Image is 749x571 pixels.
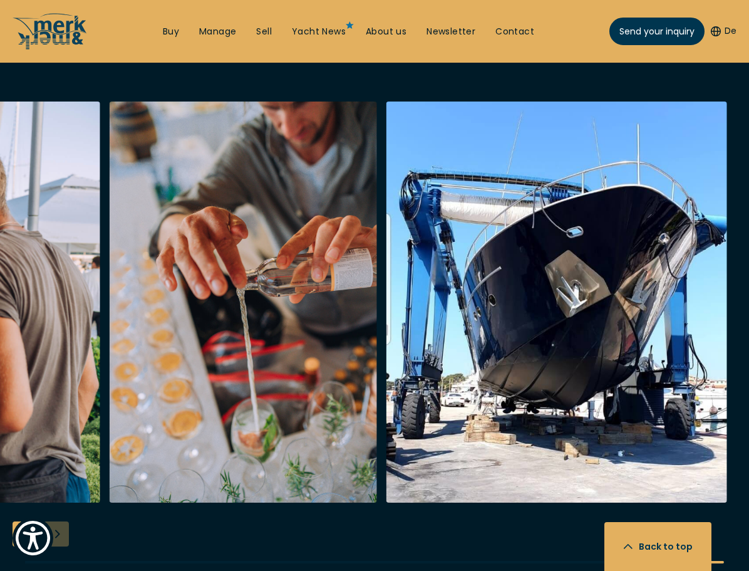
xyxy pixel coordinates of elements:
a: About us [366,26,406,38]
button: De [711,25,736,38]
span: Send your inquiry [619,25,695,38]
a: Sell [256,26,272,38]
a: / [13,39,88,54]
button: Show Accessibility Preferences [13,518,53,558]
a: Contact [495,26,534,38]
a: Manage [199,26,236,38]
a: Buy [163,26,179,38]
img: Merk&Merk [110,102,377,503]
a: Newsletter [426,26,475,38]
img: Merk&Merk [386,102,727,503]
a: Yacht News [292,26,346,38]
button: Back to top [604,522,711,571]
a: Send your inquiry [609,18,705,45]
